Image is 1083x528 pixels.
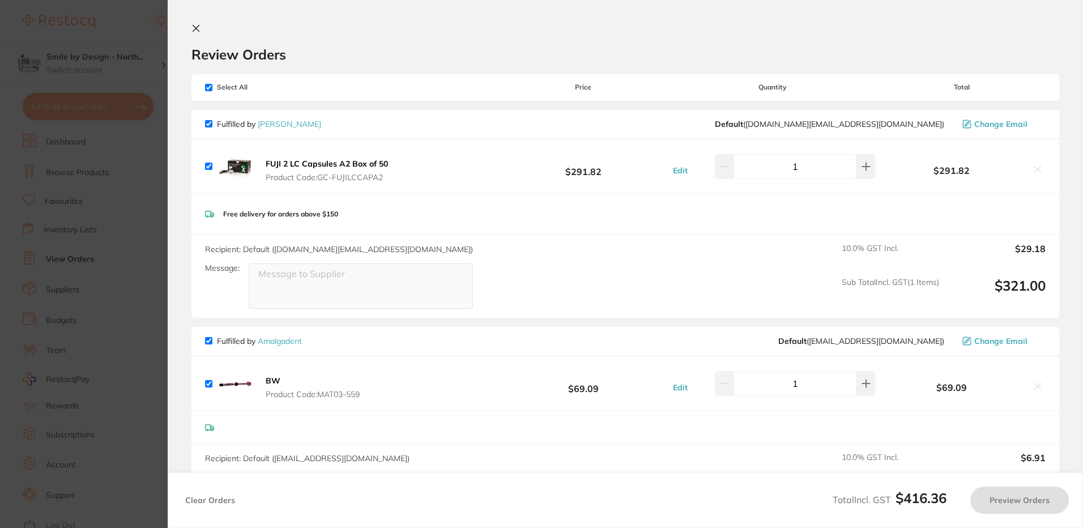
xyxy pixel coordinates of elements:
output: $6.91 [948,453,1046,478]
label: Message: [205,263,240,273]
span: Change Email [974,120,1027,129]
button: Change Email [959,119,1046,129]
button: BW Product Code:MAT03-559 [262,376,363,399]
span: 10.0 % GST Incl. [842,453,939,478]
p: Fulfilled by [217,337,302,346]
span: customer.care@henryschein.com.au [715,120,944,129]
b: $69.09 [877,382,1025,393]
span: Total [877,83,1046,91]
b: Default [715,119,743,129]
span: Change Email [974,337,1027,346]
p: Free delivery for orders above $150 [223,210,338,218]
span: Recipient: Default ( [DOMAIN_NAME][EMAIL_ADDRESS][DOMAIN_NAME] ) [205,244,473,254]
span: Select All [205,83,318,91]
button: Preview Orders [970,487,1069,514]
button: FUJI 2 LC Capsules A2 Box of 50 Product Code:GC-FUJILCCAPA2 [262,159,391,182]
button: Edit [670,165,691,176]
img: Z3I5czR6Zg [217,148,253,185]
a: Amalgadent [258,336,302,346]
span: info@amalgadent.com.au [778,337,944,346]
button: Edit [670,382,691,393]
b: $416.36 [896,489,946,506]
b: FUJI 2 LC Capsules A2 Box of 50 [266,159,388,169]
span: Sub Total Incl. GST ( 1 Items) [842,278,939,309]
output: $321.00 [948,278,1046,309]
span: Product Code: GC-FUJILCCAPA2 [266,173,388,182]
b: Default [778,336,807,346]
p: Fulfilled by [217,120,321,129]
span: Product Code: MAT03-559 [266,390,360,399]
output: $29.18 [948,244,1046,269]
b: $69.09 [499,373,667,394]
button: Clear Orders [182,487,238,514]
button: Change Email [959,336,1046,346]
span: Recipient: Default ( [EMAIL_ADDRESS][DOMAIN_NAME] ) [205,453,410,463]
img: ZzIzZzA5dw [217,365,253,402]
b: $291.82 [877,165,1025,176]
span: Total Incl. GST [833,494,946,505]
h2: Review Orders [191,46,1059,63]
span: Price [499,83,667,91]
b: $291.82 [499,156,667,177]
span: Quantity [667,83,877,91]
a: [PERSON_NAME] [258,119,321,129]
b: BW [266,376,280,386]
span: 10.0 % GST Incl. [842,244,939,269]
